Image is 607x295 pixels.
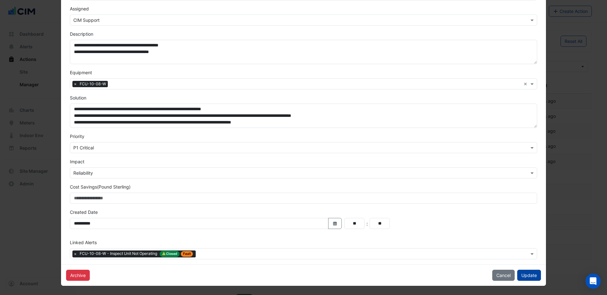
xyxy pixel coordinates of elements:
button: Archive [66,270,90,281]
button: Cancel [492,270,515,281]
label: Solution [70,94,86,101]
label: Impact [70,158,84,165]
span: FCU-10-08-W - Inspect Unit Not Operating [78,250,196,257]
div: Open Intercom Messenger [586,274,601,289]
button: Update [517,270,541,281]
fa-icon: Select Date [332,221,338,226]
label: Equipment [70,69,92,76]
div: : [365,220,370,227]
span: Closed [160,251,180,257]
label: Description [70,31,93,37]
span: Fault [181,251,193,257]
label: Linked Alerts [70,239,97,246]
span: Clear [524,81,529,87]
span: × [72,81,78,87]
span: FCU-10-08-W - Inspect Unit Not Operating [80,251,158,257]
span: × [72,251,78,257]
input: Hours [344,218,365,229]
label: Cost Savings (Pound Sterling) [70,184,131,190]
span: FCU-10-08-W [78,81,108,87]
input: Minutes [370,218,390,229]
label: Assigned [70,5,89,12]
label: Priority [70,133,84,140]
label: Created Date [70,209,98,215]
